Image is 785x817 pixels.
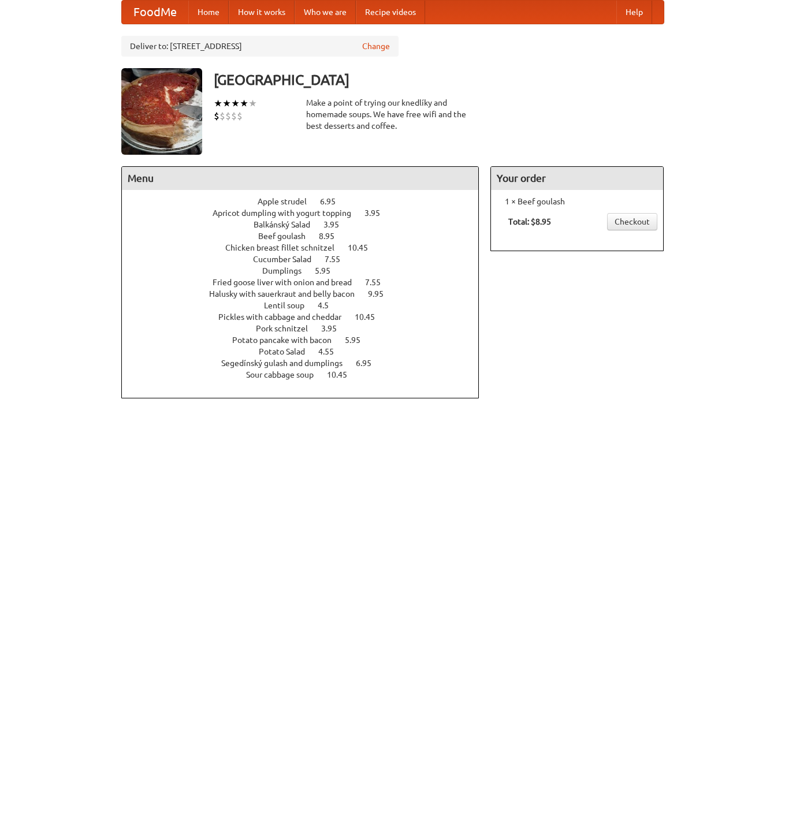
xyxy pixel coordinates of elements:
[321,324,348,333] span: 3.95
[616,1,652,24] a: Help
[491,167,663,190] h4: Your order
[259,347,355,356] a: Potato Salad 4.55
[259,347,317,356] span: Potato Salad
[221,359,393,368] a: Segedínský gulash and dumplings 6.95
[213,278,402,287] a: Fried goose liver with onion and bread 7.55
[368,289,395,299] span: 9.95
[262,266,352,275] a: Dumplings 5.95
[225,243,346,252] span: Chicken breast fillet schnitzel
[225,110,231,122] li: $
[325,255,352,264] span: 7.55
[229,1,295,24] a: How it works
[253,255,323,264] span: Cucumber Salad
[246,370,325,379] span: Sour cabbage soup
[348,243,380,252] span: 10.45
[497,196,657,207] li: 1 × Beef goulash
[231,97,240,110] li: ★
[264,301,316,310] span: Lentil soup
[231,110,237,122] li: $
[318,301,340,310] span: 4.5
[364,208,392,218] span: 3.95
[253,255,362,264] a: Cucumber Salad 7.55
[218,312,353,322] span: Pickles with cabbage and cheddar
[323,220,351,229] span: 3.95
[254,220,322,229] span: Balkánský Salad
[356,1,425,24] a: Recipe videos
[188,1,229,24] a: Home
[315,266,342,275] span: 5.95
[258,197,357,206] a: Apple strudel 6.95
[258,232,317,241] span: Beef goulash
[258,232,356,241] a: Beef goulash 8.95
[508,217,551,226] b: Total: $8.95
[222,97,231,110] li: ★
[218,312,396,322] a: Pickles with cabbage and cheddar 10.45
[221,359,354,368] span: Segedínský gulash and dumplings
[213,278,363,287] span: Fried goose liver with onion and bread
[213,208,401,218] a: Apricot dumpling with yogurt topping 3.95
[209,289,405,299] a: Halusky with sauerkraut and belly bacon 9.95
[246,370,369,379] a: Sour cabbage soup 10.45
[319,232,346,241] span: 8.95
[258,197,318,206] span: Apple strudel
[607,213,657,230] a: Checkout
[214,68,664,91] h3: [GEOGRAPHIC_DATA]
[320,197,347,206] span: 6.95
[264,301,350,310] a: Lentil soup 4.5
[213,208,363,218] span: Apricot dumpling with yogurt topping
[232,335,343,345] span: Potato pancake with bacon
[121,68,202,155] img: angular.jpg
[237,110,243,122] li: $
[209,289,366,299] span: Halusky with sauerkraut and belly bacon
[362,40,390,52] a: Change
[318,347,345,356] span: 4.55
[225,243,389,252] a: Chicken breast fillet schnitzel 10.45
[219,110,225,122] li: $
[262,266,313,275] span: Dumplings
[345,335,372,345] span: 5.95
[232,335,382,345] a: Potato pancake with bacon 5.95
[254,220,360,229] a: Balkánský Salad 3.95
[365,278,392,287] span: 7.55
[355,312,386,322] span: 10.45
[214,97,222,110] li: ★
[214,110,219,122] li: $
[256,324,319,333] span: Pork schnitzel
[121,36,399,57] div: Deliver to: [STREET_ADDRESS]
[248,97,257,110] li: ★
[356,359,383,368] span: 6.95
[256,324,358,333] a: Pork schnitzel 3.95
[240,97,248,110] li: ★
[122,1,188,24] a: FoodMe
[306,97,479,132] div: Make a point of trying our knedlíky and homemade soups. We have free wifi and the best desserts a...
[327,370,359,379] span: 10.45
[122,167,479,190] h4: Menu
[295,1,356,24] a: Who we are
